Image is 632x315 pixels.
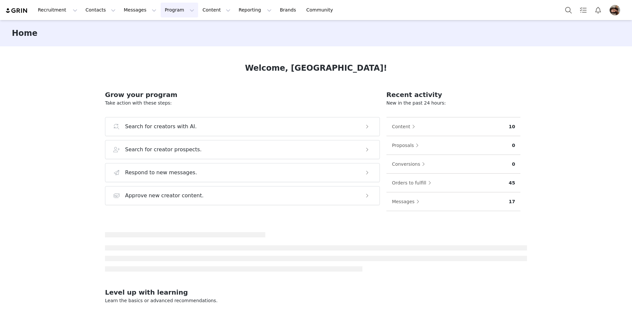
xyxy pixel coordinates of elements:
p: New in the past 24 hours: [386,100,520,107]
button: Conversions [392,159,429,169]
h3: Search for creators with AI. [125,123,197,131]
button: Approve new creator content. [105,186,380,205]
h2: Recent activity [386,90,520,100]
button: Notifications [591,3,605,17]
button: Reporting [235,3,276,17]
p: Learn the basics or advanced recommendations. [105,297,527,304]
h3: Search for creator prospects. [125,146,202,154]
button: Recruitment [34,3,81,17]
h1: Welcome, [GEOGRAPHIC_DATA]! [245,62,387,74]
h3: Approve new creator content. [125,192,204,200]
p: 0 [512,161,515,168]
button: Messages [120,3,160,17]
a: Brands [276,3,302,17]
button: Profile [606,5,627,15]
button: Search for creators with AI. [105,117,380,136]
button: Content [392,121,419,132]
p: 45 [509,180,515,186]
button: Content [198,3,234,17]
button: Search [561,3,576,17]
button: Proposals [392,140,422,151]
button: Orders to fulfill [392,178,434,188]
h3: Home [12,27,38,39]
button: Messages [392,196,423,207]
p: Take action with these steps: [105,100,380,107]
button: Search for creator prospects. [105,140,380,159]
h2: Grow your program [105,90,380,100]
button: Respond to new messages. [105,163,380,182]
p: 17 [509,198,515,205]
button: Program [161,3,198,17]
h3: Respond to new messages. [125,169,197,177]
a: Community [303,3,340,17]
p: 10 [509,123,515,130]
h2: Level up with learning [105,287,527,297]
img: f1dc9b36-1c92-41ef-bfde-c39ff1d302d6.png [610,5,620,15]
button: Contacts [82,3,119,17]
a: Tasks [576,3,591,17]
p: 0 [512,142,515,149]
img: grin logo [5,8,28,14]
